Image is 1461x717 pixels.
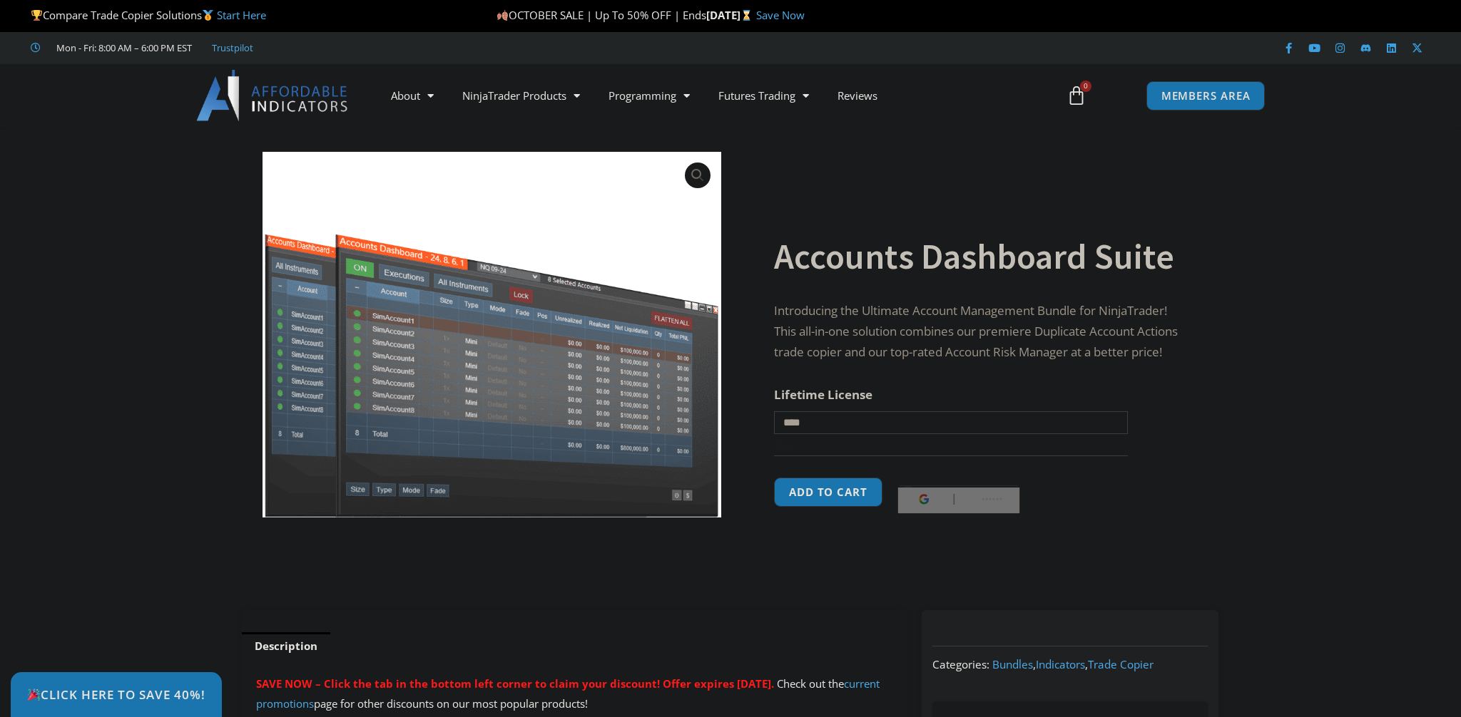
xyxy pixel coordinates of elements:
[774,386,872,403] label: Lifetime License
[1080,81,1091,92] span: 0
[895,475,1023,477] iframe: Secure payment input frame
[27,688,205,701] span: Click Here to save 40%!
[932,657,989,671] span: Categories:
[756,8,805,22] a: Save Now
[497,10,508,21] img: 🍂
[982,495,1003,505] text: ••••••
[823,79,892,112] a: Reviews
[11,672,222,717] a: 🎉Click Here to save 40%!
[774,301,1191,363] p: Introducing the Ultimate Account Management Bundle for NinjaTrader! This all-in-one solution comb...
[212,39,253,56] a: Trustpilot
[774,232,1191,282] h1: Accounts Dashboard Suite
[203,10,213,21] img: 🥇
[53,39,192,56] span: Mon - Fri: 8:00 AM – 6:00 PM EST
[1036,657,1085,671] a: Indicators
[774,441,796,451] a: Clear options
[448,79,594,112] a: NinjaTrader Products
[196,70,350,121] img: LogoAI | Affordable Indicators – NinjaTrader
[741,10,752,21] img: ⌛
[992,657,1033,671] a: Bundles
[263,152,721,517] img: Screenshot 2024-08-26 155710eeeee
[28,688,40,701] img: 🎉
[377,79,1050,112] nav: Menu
[31,10,42,21] img: 🏆
[377,79,448,112] a: About
[706,8,755,22] strong: [DATE]
[1146,81,1266,110] a: MEMBERS AREA
[1088,657,1154,671] a: Trade Copier
[1161,91,1251,101] span: MEMBERS AREA
[31,8,266,22] span: Compare Trade Copier Solutions
[217,8,266,22] a: Start Here
[992,657,1154,671] span: , ,
[594,79,704,112] a: Programming
[242,632,330,660] a: Description
[704,79,823,112] a: Futures Trading
[897,485,1020,514] button: Buy with GPay
[685,163,711,188] a: View full-screen image gallery
[1045,75,1108,116] a: 0
[774,478,882,507] button: Add to cart
[497,8,706,22] span: OCTOBER SALE | Up To 50% OFF | Ends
